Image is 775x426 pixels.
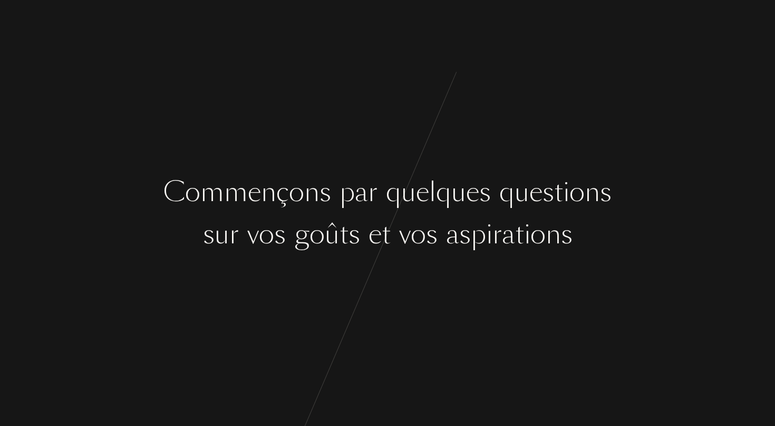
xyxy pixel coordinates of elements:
[340,172,355,212] div: p
[426,214,438,254] div: s
[163,172,185,212] div: C
[261,172,276,212] div: n
[466,172,479,212] div: e
[502,214,515,254] div: a
[411,214,426,254] div: o
[399,214,411,254] div: v
[229,214,239,254] div: r
[401,172,416,212] div: u
[486,214,492,254] div: i
[436,172,451,212] div: q
[524,214,530,254] div: i
[382,214,391,254] div: t
[561,214,573,254] div: s
[304,172,319,212] div: n
[325,214,340,254] div: û
[247,214,259,254] div: v
[259,214,274,254] div: o
[274,214,286,254] div: s
[309,214,325,254] div: o
[515,214,524,254] div: t
[294,214,309,254] div: g
[459,214,471,254] div: s
[215,214,229,254] div: u
[542,172,554,212] div: s
[479,172,491,212] div: s
[563,172,569,212] div: i
[492,214,502,254] div: r
[451,172,466,212] div: u
[554,172,563,212] div: t
[369,214,382,254] div: e
[248,172,261,212] div: e
[530,214,546,254] div: o
[585,172,600,212] div: n
[340,214,348,254] div: t
[429,172,436,212] div: l
[368,172,377,212] div: r
[600,172,612,212] div: s
[224,172,248,212] div: m
[446,214,459,254] div: a
[546,214,561,254] div: n
[348,214,360,254] div: s
[200,172,224,212] div: m
[471,214,486,254] div: p
[355,172,368,212] div: a
[416,172,429,212] div: e
[276,172,289,212] div: ç
[289,172,304,212] div: o
[203,214,215,254] div: s
[569,172,585,212] div: o
[185,172,200,212] div: o
[499,172,515,212] div: q
[319,172,331,212] div: s
[529,172,542,212] div: e
[386,172,401,212] div: q
[515,172,529,212] div: u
